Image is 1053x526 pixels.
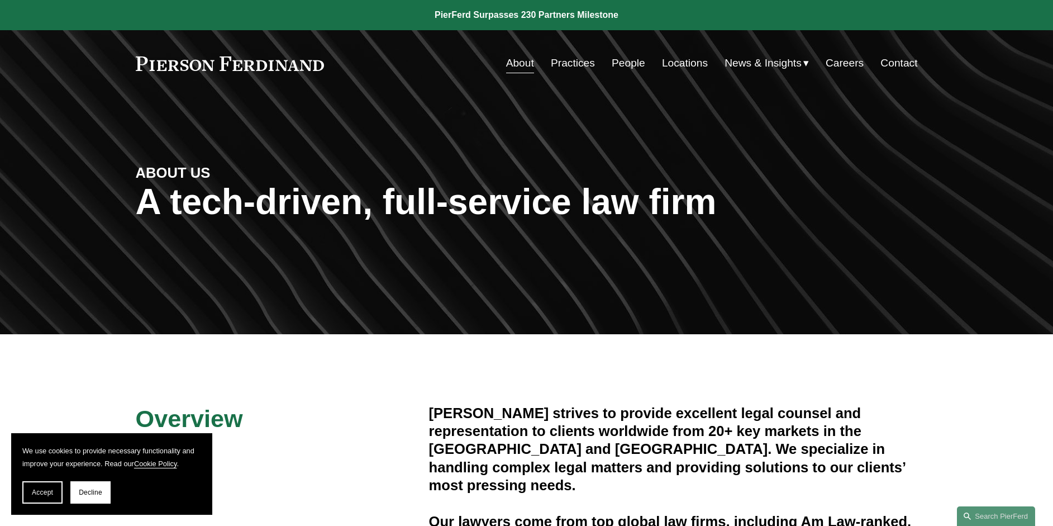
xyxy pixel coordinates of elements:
a: Locations [662,53,708,74]
h4: [PERSON_NAME] strives to provide excellent legal counsel and representation to clients worldwide ... [429,404,918,495]
a: Cookie Policy [134,459,177,468]
a: Practices [551,53,595,74]
span: News & Insights [725,54,802,73]
span: Overview [136,405,243,432]
section: Cookie banner [11,433,212,515]
p: We use cookies to provide necessary functionality and improve your experience. Read our . [22,444,201,470]
a: People [612,53,645,74]
span: Decline [79,489,102,496]
a: Search this site [957,506,1035,526]
button: Accept [22,481,63,504]
strong: ABOUT US [136,165,211,181]
a: Contact [880,53,917,74]
h1: A tech-driven, full-service law firm [136,182,918,222]
a: Careers [826,53,864,74]
a: folder dropdown [725,53,809,74]
a: About [506,53,534,74]
button: Decline [70,481,111,504]
span: Accept [32,489,53,496]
